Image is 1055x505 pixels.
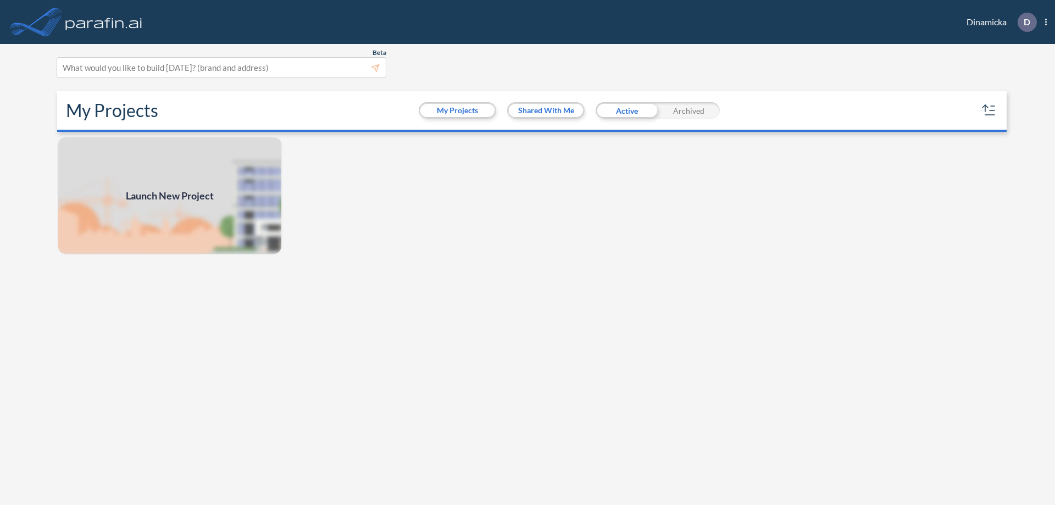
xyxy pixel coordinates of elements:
[63,11,145,33] img: logo
[658,102,720,119] div: Archived
[57,136,282,255] a: Launch New Project
[420,104,495,117] button: My Projects
[57,136,282,255] img: add
[373,48,386,57] span: Beta
[509,104,583,117] button: Shared With Me
[126,188,214,203] span: Launch New Project
[596,102,658,119] div: Active
[1024,17,1030,27] p: D
[66,100,158,121] h2: My Projects
[950,13,1047,32] div: Dinamicka
[980,102,998,119] button: sort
